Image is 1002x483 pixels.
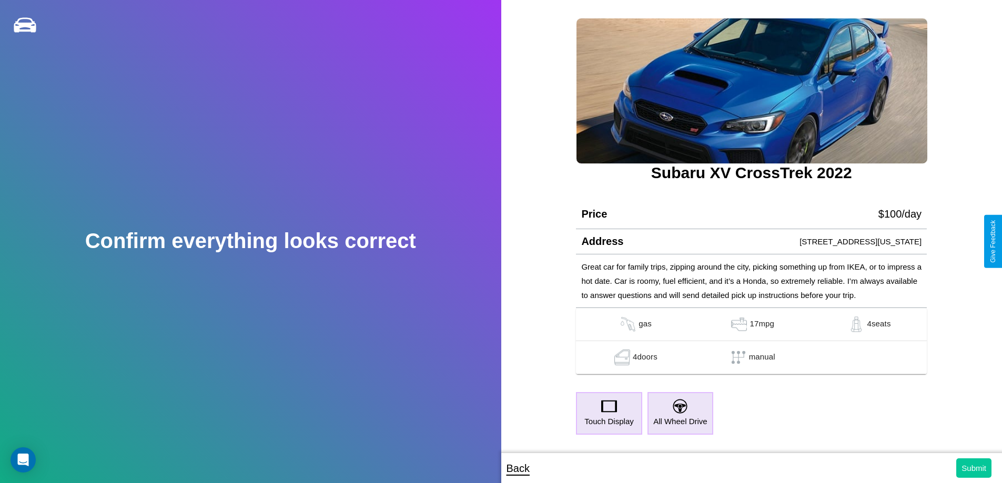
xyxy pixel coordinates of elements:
[581,235,623,248] h4: Address
[956,458,991,478] button: Submit
[576,308,927,374] table: simple table
[846,316,867,332] img: gas
[653,414,707,428] p: All Wheel Drive
[11,447,36,472] div: Open Intercom Messenger
[507,459,530,478] p: Back
[85,229,416,253] h2: Confirm everything looks correct
[750,316,774,332] p: 17 mpg
[584,414,633,428] p: Touch Display
[581,208,607,220] h4: Price
[867,316,890,332] p: 4 seats
[878,204,922,223] p: $ 100 /day
[581,260,922,302] p: Great car for family trips, zipping around the city, picking something up from IKEA, or to impres...
[576,164,927,182] h3: Subaru XV CrossTrek 2022
[612,350,633,365] img: gas
[639,316,652,332] p: gas
[728,316,750,332] img: gas
[618,316,639,332] img: gas
[989,220,997,263] div: Give Feedback
[749,350,775,365] p: manual
[799,234,922,249] p: [STREET_ADDRESS][US_STATE]
[633,350,657,365] p: 4 doors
